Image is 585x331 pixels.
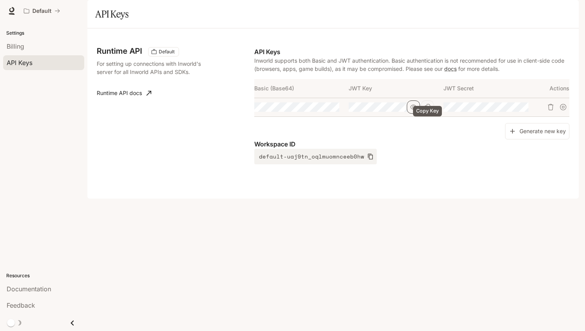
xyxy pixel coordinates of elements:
[505,123,569,140] button: Generate new key
[254,149,377,164] button: default-uaj9tn_oqlmuomnceeb0hw
[95,6,128,22] h1: API Keys
[421,100,434,114] button: Copy Key
[444,65,457,72] a: docs
[97,47,142,55] h3: Runtime API
[94,85,154,101] a: Runtime API docs
[413,106,442,116] div: Copy Key
[254,47,569,56] p: API Keys
[557,101,569,113] button: Suspend API key
[443,79,538,98] th: JWT Secret
[544,101,557,113] button: Delete API key
[254,79,349,98] th: Basic (Base64)
[148,47,179,56] div: These keys will apply to your current workspace only
[20,3,64,19] button: All workspaces
[32,8,51,14] p: Default
[156,48,178,55] span: Default
[538,79,569,98] th: Actions
[349,79,443,98] th: JWT Key
[254,139,569,149] p: Workspace ID
[97,60,210,76] p: For setting up connections with Inworld's server for all Inworld APIs and SDKs.
[254,56,569,73] p: Inworld supports both Basic and JWT authentication. Basic authentication is not recommended for u...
